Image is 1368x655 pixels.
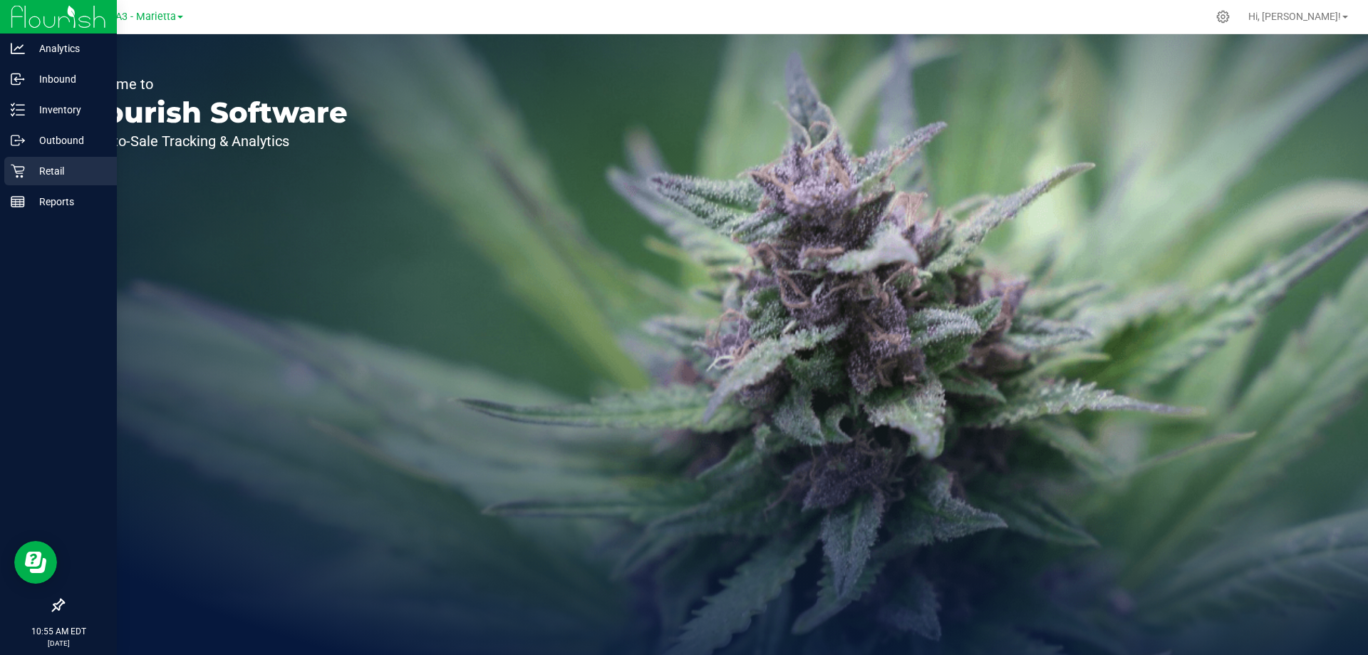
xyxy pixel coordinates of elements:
[1214,10,1232,24] div: Manage settings
[25,101,110,118] p: Inventory
[25,71,110,88] p: Inbound
[25,163,110,180] p: Retail
[14,541,57,584] iframe: Resource center
[11,164,25,178] inline-svg: Retail
[25,40,110,57] p: Analytics
[77,77,348,91] p: Welcome to
[11,195,25,209] inline-svg: Reports
[77,134,348,148] p: Seed-to-Sale Tracking & Analytics
[1248,11,1341,22] span: Hi, [PERSON_NAME]!
[25,193,110,210] p: Reports
[6,625,110,638] p: 10:55 AM EDT
[108,11,176,23] span: GA3 - Marietta
[11,103,25,117] inline-svg: Inventory
[11,72,25,86] inline-svg: Inbound
[11,41,25,56] inline-svg: Analytics
[77,98,348,127] p: Flourish Software
[11,133,25,148] inline-svg: Outbound
[25,132,110,149] p: Outbound
[6,638,110,649] p: [DATE]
